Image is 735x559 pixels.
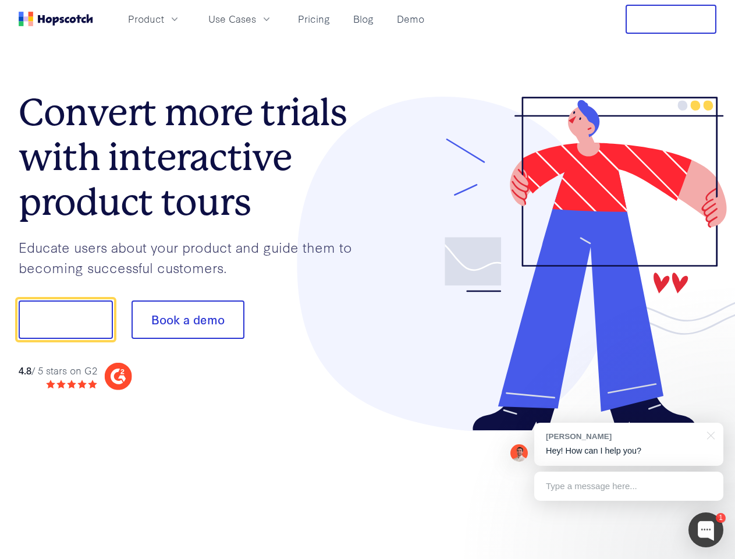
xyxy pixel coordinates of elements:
div: / 5 stars on G2 [19,363,97,378]
span: Use Cases [208,12,256,26]
a: Pricing [293,9,335,29]
div: Type a message here... [534,472,723,501]
div: 1 [716,513,726,523]
strong: 4.8 [19,363,31,377]
button: Use Cases [201,9,279,29]
a: Home [19,12,93,26]
span: Product [128,12,164,26]
a: Demo [392,9,429,29]
h1: Convert more trials with interactive product tours [19,90,368,224]
p: Hey! How can I help you? [546,445,712,457]
button: Product [121,9,187,29]
p: Educate users about your product and guide them to becoming successful customers. [19,237,368,277]
img: Mark Spera [510,444,528,462]
button: Show me! [19,300,113,339]
button: Book a demo [132,300,244,339]
a: Blog [349,9,378,29]
div: [PERSON_NAME] [546,431,700,442]
button: Free Trial [626,5,716,34]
